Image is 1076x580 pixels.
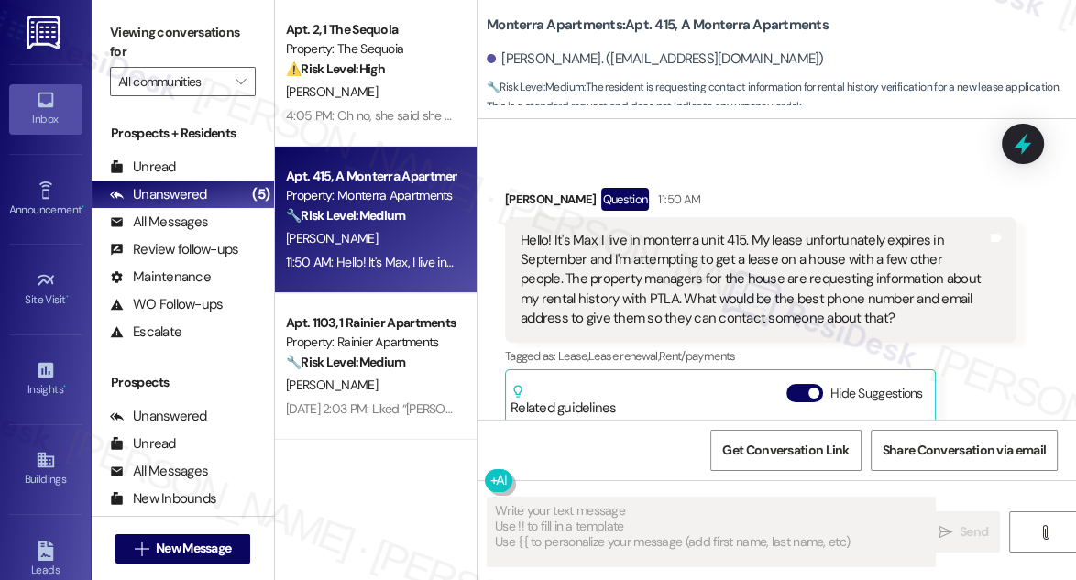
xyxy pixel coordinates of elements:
div: WO Follow-ups [110,295,223,314]
a: Buildings [9,444,82,494]
div: Tagged as: [505,343,1016,369]
textarea: To enrich screen reader interactions, please activate Accessibility in Grammarly extension settings [488,498,935,566]
span: Send [960,522,988,542]
b: Monterra Apartments: Apt. 415, A Monterra Apartments [487,16,829,35]
div: [PERSON_NAME] [505,188,1016,217]
i:  [236,74,246,89]
span: Share Conversation via email [883,441,1046,460]
div: Unanswered [110,185,207,204]
i:  [939,525,952,540]
img: ResiDesk Logo [27,16,64,49]
div: Property: The Sequoia [286,39,456,59]
div: 11:50 AM [653,190,700,209]
div: Unanswered [110,407,207,426]
div: Prospects [92,373,274,392]
span: Lease , [558,348,588,364]
a: Inbox [9,84,82,134]
button: New Message [115,534,251,564]
label: Hide Suggestions [830,384,923,403]
span: [PERSON_NAME] [286,377,378,393]
span: : The resident is requesting contact information for rental history verification for a new lease ... [487,78,1076,117]
span: Lease renewal , [588,348,659,364]
a: Site Visit • [9,265,82,314]
span: • [66,290,69,303]
span: New Message [156,539,231,558]
div: Apt. 1103, 1 Rainier Apartments [286,313,456,333]
i:  [135,542,148,556]
div: Question [601,188,650,211]
div: Property: Rainier Apartments [286,333,456,352]
a: Insights • [9,355,82,404]
button: Share Conversation via email [871,430,1058,471]
div: All Messages [110,462,208,481]
div: All Messages [110,213,208,232]
span: [PERSON_NAME] [286,83,378,100]
div: Hello! It's Max, I live in monterra unit 415. My lease unfortunately expires in September and I'm... [521,231,987,329]
strong: ⚠️ Risk Level: High [286,60,385,77]
div: Apt. 415, A Monterra Apartments [286,167,456,186]
div: New Inbounds [110,489,216,509]
span: Get Conversation Link [722,441,849,460]
strong: 🔧 Risk Level: Medium [286,207,405,224]
div: Unread [110,434,176,454]
i:  [1038,525,1052,540]
div: Maintenance [110,268,211,287]
span: • [63,380,66,393]
div: Review follow-ups [110,240,238,259]
span: Rent/payments [659,348,736,364]
strong: 🔧 Risk Level: Medium [487,80,584,94]
div: Escalate [110,323,181,342]
strong: 🔧 Risk Level: Medium [286,354,405,370]
div: Property: Monterra Apartments [286,186,456,205]
div: [PERSON_NAME]. ([EMAIL_ADDRESS][DOMAIN_NAME]) [487,49,824,69]
label: Viewing conversations for [110,18,256,67]
span: [PERSON_NAME] [286,230,378,246]
div: Apt. 2, 1 The Sequoia [286,20,456,39]
button: Get Conversation Link [710,430,861,471]
input: All communities [118,67,226,96]
div: Prospects + Residents [92,124,274,143]
div: 4:05 PM: Oh no, she said she did but let me check with her right now. Im so sorry! [286,107,719,124]
div: (5) [247,181,274,209]
button: Send [927,511,1000,553]
span: • [82,201,84,213]
div: Related guidelines [511,384,617,418]
div: Unread [110,158,176,177]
